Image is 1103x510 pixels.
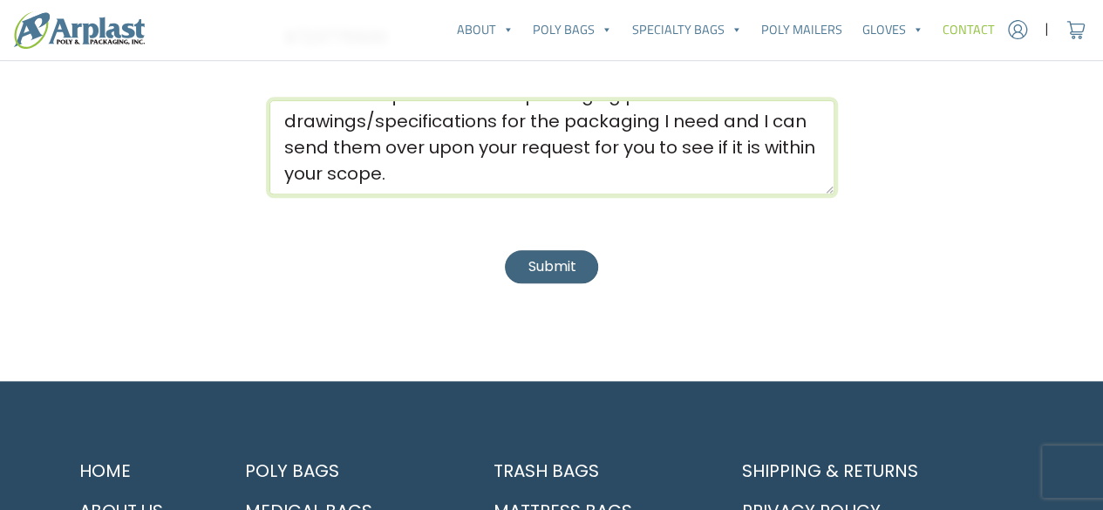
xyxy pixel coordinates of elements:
a: Poly Mailers [752,12,852,47]
a: About [447,12,523,47]
a: Trash Bags [480,451,707,491]
a: Poly Bags [231,451,459,491]
button: Submit [505,250,597,282]
a: Poly Bags [523,12,622,47]
a: Contact [933,12,1004,47]
a: Gloves [852,12,932,47]
a: Home [65,451,210,491]
span: | [1045,19,1049,40]
a: Specialty Bags [623,12,752,47]
img: logo [14,11,145,49]
a: Shipping & Returns [728,451,1038,491]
